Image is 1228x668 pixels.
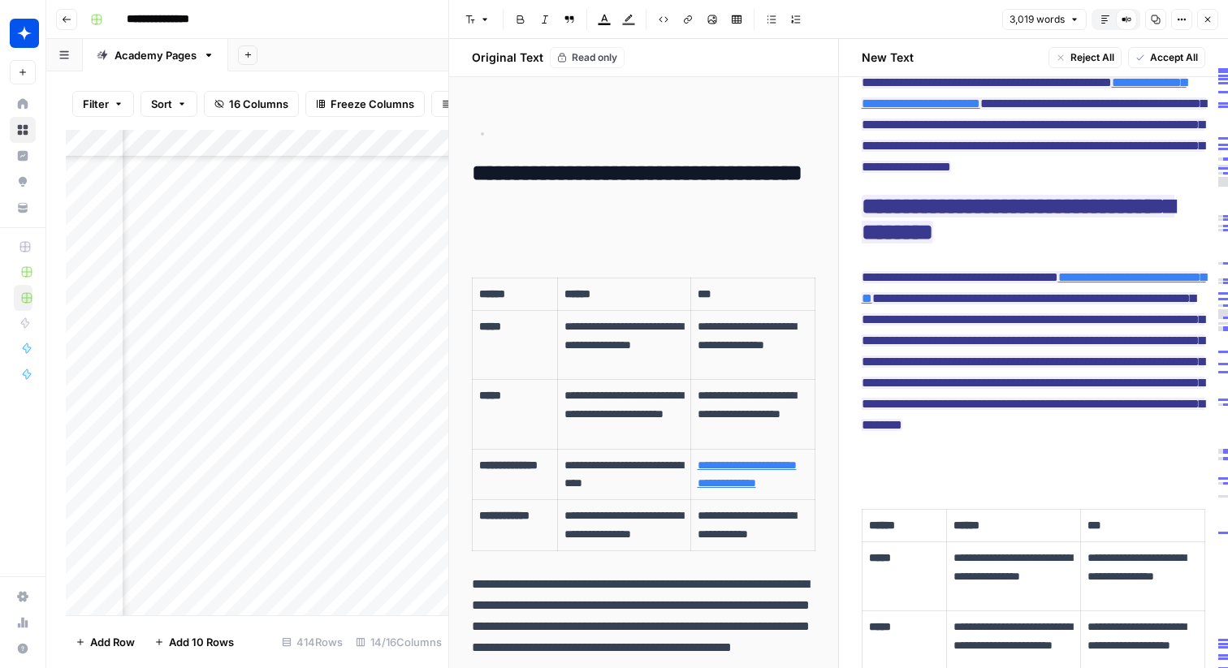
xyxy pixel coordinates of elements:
[10,143,36,169] a: Insights
[10,13,36,54] button: Workspace: Wiz
[305,91,425,117] button: Freeze Columns
[10,117,36,143] a: Browse
[1049,47,1122,68] button: Reject All
[10,610,36,636] a: Usage
[145,629,244,655] button: Add 10 Rows
[10,636,36,662] button: Help + Support
[141,91,197,117] button: Sort
[1150,50,1198,65] span: Accept All
[10,584,36,610] a: Settings
[169,634,234,650] span: Add 10 Rows
[115,47,197,63] div: Academy Pages
[1128,47,1205,68] button: Accept All
[572,50,617,65] span: Read only
[90,634,135,650] span: Add Row
[83,96,109,112] span: Filter
[66,629,145,655] button: Add Row
[1002,9,1087,30] button: 3,019 words
[72,91,134,117] button: Filter
[1070,50,1114,65] span: Reject All
[10,19,39,48] img: Wiz Logo
[10,169,36,195] a: Opportunities
[275,629,349,655] div: 414 Rows
[1010,12,1065,27] span: 3,019 words
[10,195,36,221] a: Your Data
[151,96,172,112] span: Sort
[862,50,914,66] h2: New Text
[349,629,448,655] div: 14/16 Columns
[462,50,543,66] h2: Original Text
[83,39,228,71] a: Academy Pages
[204,91,299,117] button: 16 Columns
[10,91,36,117] a: Home
[229,96,288,112] span: 16 Columns
[331,96,414,112] span: Freeze Columns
